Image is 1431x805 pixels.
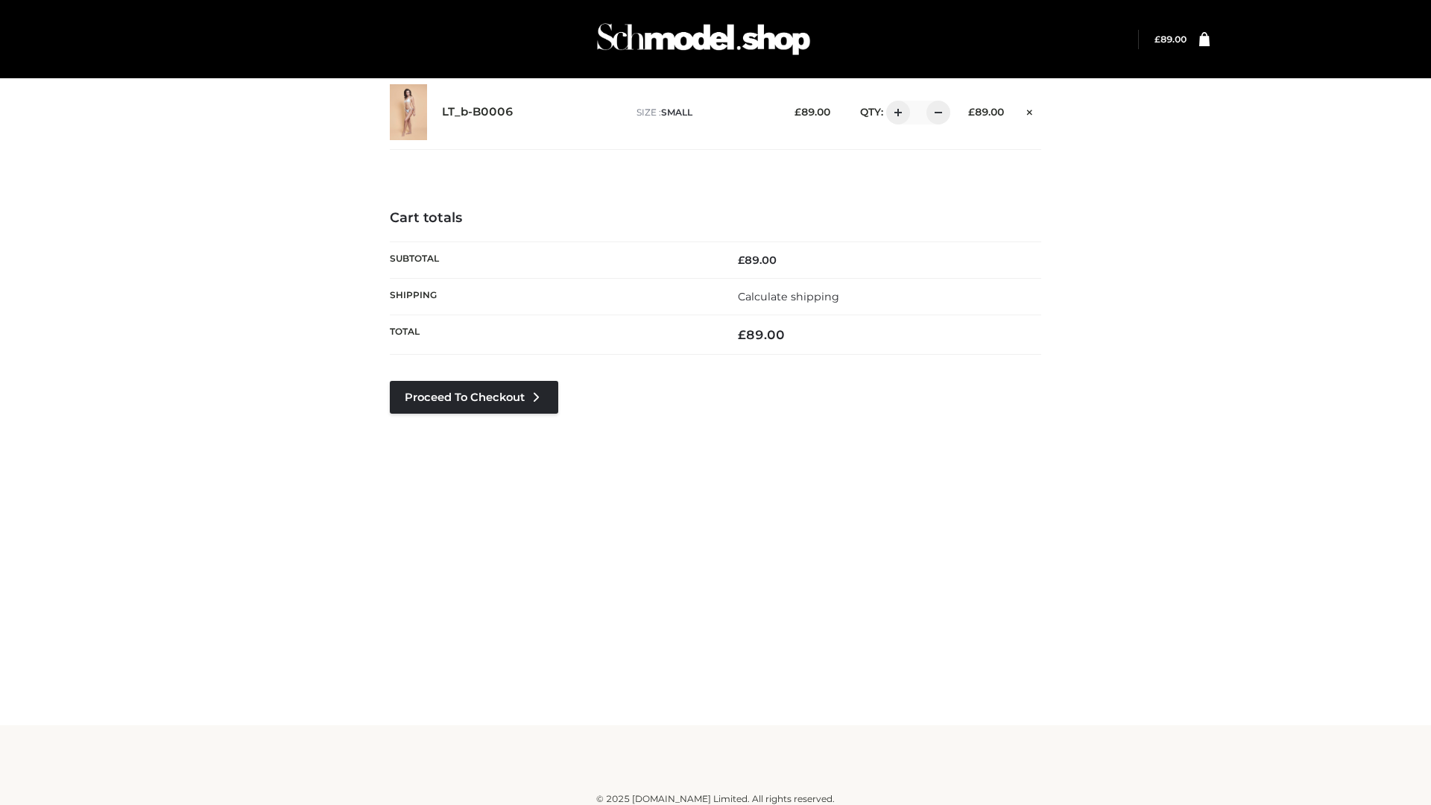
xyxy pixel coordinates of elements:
th: Total [390,315,715,355]
a: Calculate shipping [738,290,839,303]
span: £ [738,327,746,342]
a: Remove this item [1019,101,1041,120]
bdi: 89.00 [968,106,1004,118]
bdi: 89.00 [795,106,830,118]
a: LT_b-B0006 [442,105,514,119]
th: Subtotal [390,241,715,278]
th: Shipping [390,278,715,315]
bdi: 89.00 [738,253,777,267]
bdi: 89.00 [1154,34,1187,45]
p: size : [636,106,771,119]
a: £89.00 [1154,34,1187,45]
span: £ [968,106,975,118]
span: £ [1154,34,1160,45]
h4: Cart totals [390,210,1041,227]
bdi: 89.00 [738,327,785,342]
a: Proceed to Checkout [390,381,558,414]
span: £ [795,106,801,118]
span: SMALL [661,107,692,118]
div: QTY: [845,101,945,124]
span: £ [738,253,745,267]
img: Schmodel Admin 964 [592,10,815,69]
